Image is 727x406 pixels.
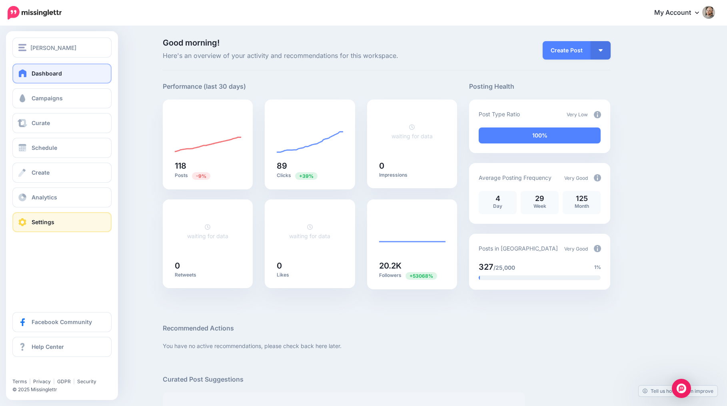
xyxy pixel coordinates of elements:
p: Posts in [GEOGRAPHIC_DATA] [479,244,558,253]
div: 100% of your posts in the last 30 days have been from Drip Campaigns [479,127,601,143]
p: Retweets [175,272,241,278]
span: [PERSON_NAME] [30,43,76,52]
h5: Posting Health [469,82,610,92]
span: | [29,378,31,384]
p: 125 [567,195,597,202]
p: Posts [175,172,241,179]
h5: Curated Post Suggestions [163,374,611,384]
span: Previous period: 38 [405,272,437,280]
span: /25,000 [493,264,515,271]
p: 29 [525,195,555,202]
a: Security [77,378,96,384]
span: | [53,378,55,384]
img: arrow-down-white.png [599,49,603,52]
div: Open Intercom Messenger [672,379,691,398]
span: Dashboard [32,70,62,77]
span: Schedule [32,144,57,151]
p: Post Type Ratio [479,109,520,119]
span: Analytics [32,194,57,201]
img: menu.png [18,44,26,51]
p: 4 [483,195,513,202]
h5: 118 [175,162,241,170]
p: Likes [277,272,343,278]
li: © 2025 Missinglettr [12,386,118,394]
a: Create Post [543,41,591,60]
span: Month [575,203,589,209]
span: 327 [479,262,493,272]
a: Settings [12,212,112,232]
a: Help Center [12,337,112,357]
button: [PERSON_NAME] [12,38,112,58]
span: Very Good [564,246,588,252]
span: Day [493,203,502,209]
a: waiting for data [187,223,228,239]
span: Settings [32,219,54,225]
h5: 89 [277,162,343,170]
a: Create [12,163,112,183]
span: Previous period: 64 [295,172,318,180]
a: Facebook Community [12,312,112,332]
p: Followers [379,272,445,279]
span: Facebook Community [32,318,92,325]
div: 1% of your posts in the last 30 days have been from Drip Campaigns [479,275,480,280]
h5: Performance (last 30 days) [163,82,246,92]
h5: 0 [379,162,445,170]
a: Tell us how we can improve [639,386,717,396]
span: Previous period: 129 [192,172,210,180]
a: Analytics [12,187,112,207]
a: waiting for data [391,123,433,139]
p: You have no active recommendations, please check back here later. [163,341,611,350]
a: Schedule [12,138,112,158]
span: Here's an overview of your activity and recommendations for this workspace. [163,51,457,61]
span: Curate [32,119,50,126]
span: Campaigns [32,95,63,101]
p: Average Posting Frequency [479,173,551,182]
span: Create [32,169,50,176]
iframe: Twitter Follow Button [12,367,74,375]
p: Impressions [379,172,445,178]
a: Curate [12,113,112,133]
a: Privacy [33,378,51,384]
a: GDPR [57,378,71,384]
span: Very Good [564,175,588,181]
h5: 0 [175,262,241,270]
span: Good morning! [163,38,220,48]
img: Missinglettr [8,6,62,20]
h5: Recommended Actions [163,323,611,333]
p: Clicks [277,172,343,179]
span: Very Low [567,111,588,117]
span: Week [533,203,546,209]
span: | [73,378,75,384]
img: info-circle-grey.png [594,111,601,118]
a: Terms [12,378,27,384]
h5: 0 [277,262,343,270]
img: info-circle-grey.png [594,245,601,252]
a: Campaigns [12,88,112,108]
img: info-circle-grey.png [594,174,601,181]
a: My Account [646,3,715,23]
span: Help Center [32,343,64,350]
h5: 20.2K [379,262,445,270]
a: waiting for data [289,223,330,239]
span: 1% [594,263,601,271]
a: Dashboard [12,64,112,84]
